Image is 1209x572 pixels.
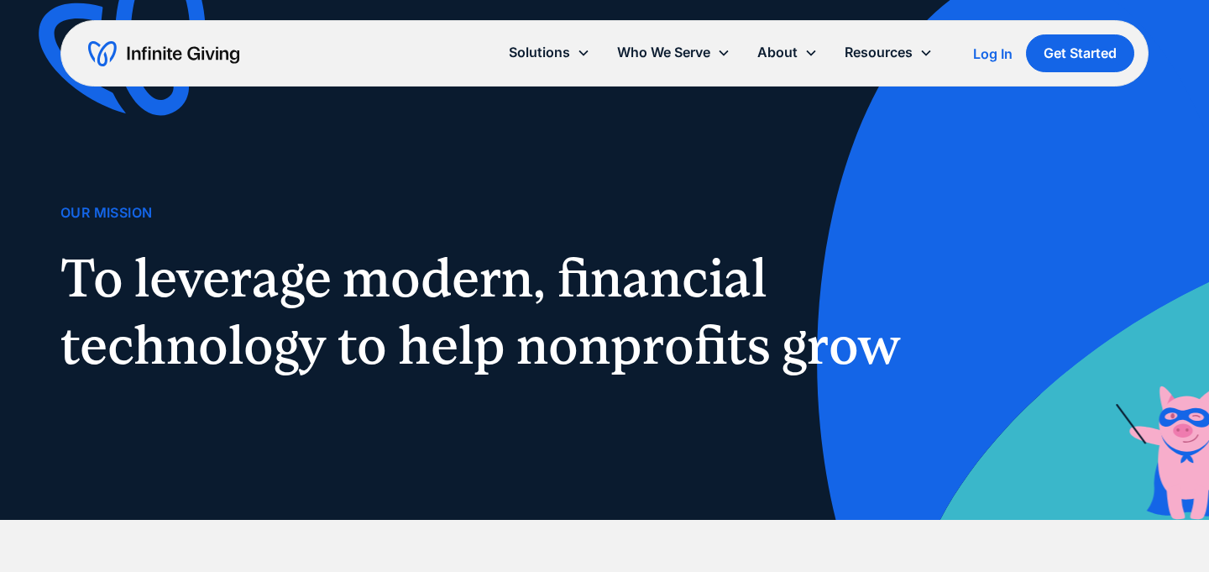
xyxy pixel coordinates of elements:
[1026,34,1134,72] a: Get Started
[973,44,1013,64] a: Log In
[845,41,913,64] div: Resources
[973,47,1013,60] div: Log In
[757,41,798,64] div: About
[509,41,570,64] div: Solutions
[617,41,710,64] div: Who We Serve
[60,202,152,224] div: Our Mission
[60,244,920,379] h1: To leverage modern, financial technology to help nonprofits grow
